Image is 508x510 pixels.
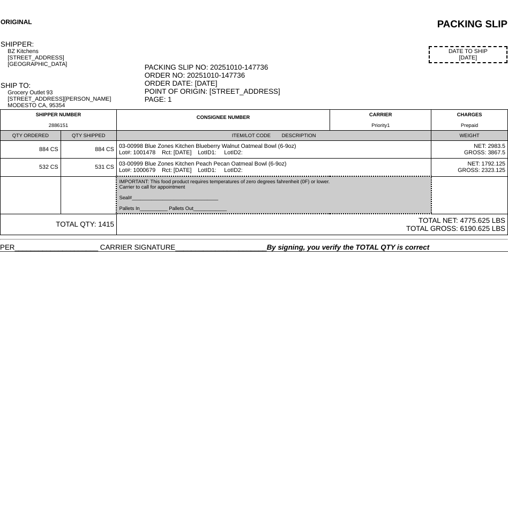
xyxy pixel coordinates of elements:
div: Priority1 [332,123,429,128]
div: SHIPPER: [1,40,144,48]
span: By signing, you verify the TOTAL QTY is correct [267,243,429,251]
div: SHIP TO: [1,81,144,89]
div: PACKING SLIP [160,18,507,30]
td: QTY ORDERED [1,131,61,141]
td: 884 CS [1,141,61,159]
div: Grocery Outlet 93 [STREET_ADDRESS][PERSON_NAME] MODESTO CA, 95354 [8,89,143,109]
td: NET: 2983.5 GROSS: 3867.5 [431,141,508,159]
div: Prepaid [434,123,505,128]
div: PACKING SLIP NO: 20251010-147736 ORDER NO: 20251010-147736 ORDER DATE: [DATE] POINT OF ORIGIN: [S... [145,63,507,103]
td: 884 CS [61,141,116,159]
td: TOTAL QTY: 1415 [1,214,117,235]
td: CONSIGNEE NUMBER [116,110,330,131]
div: DATE TO SHIP [DATE] [429,46,507,63]
div: BZ Kitchens [STREET_ADDRESS] [GEOGRAPHIC_DATA] [8,48,143,67]
td: NET: 1792.125 GROSS: 2323.125 [431,159,508,177]
td: SHIPPER NUMBER [1,110,117,131]
td: CHARGES [431,110,508,131]
td: WEIGHT [431,131,508,141]
td: IMPORTANT: This food product requires temperatures of zero degrees fahrenheit (0F) or lower. Carr... [116,176,431,214]
td: 03-00998 Blue Zones Kitchen Blueberry Walnut Oatmeal Bowl (6-9oz) Lot#: 1001478 Rct: [DATE] LotID... [116,141,431,159]
td: 03-00999 Blue Zones Kitchen Peach Pecan Oatmeal Bowl (6-9oz) Lot#: 1000679 Rct: [DATE] LotID1: Lo... [116,159,431,177]
td: ITEM/LOT CODE DESCRIPTION [116,131,431,141]
td: 531 CS [61,159,116,177]
td: 532 CS [1,159,61,177]
td: CARRIER [330,110,431,131]
td: QTY SHIPPED [61,131,116,141]
div: 2886151 [3,123,114,128]
td: TOTAL NET: 4775.625 LBS TOTAL GROSS: 6190.625 LBS [116,214,507,235]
